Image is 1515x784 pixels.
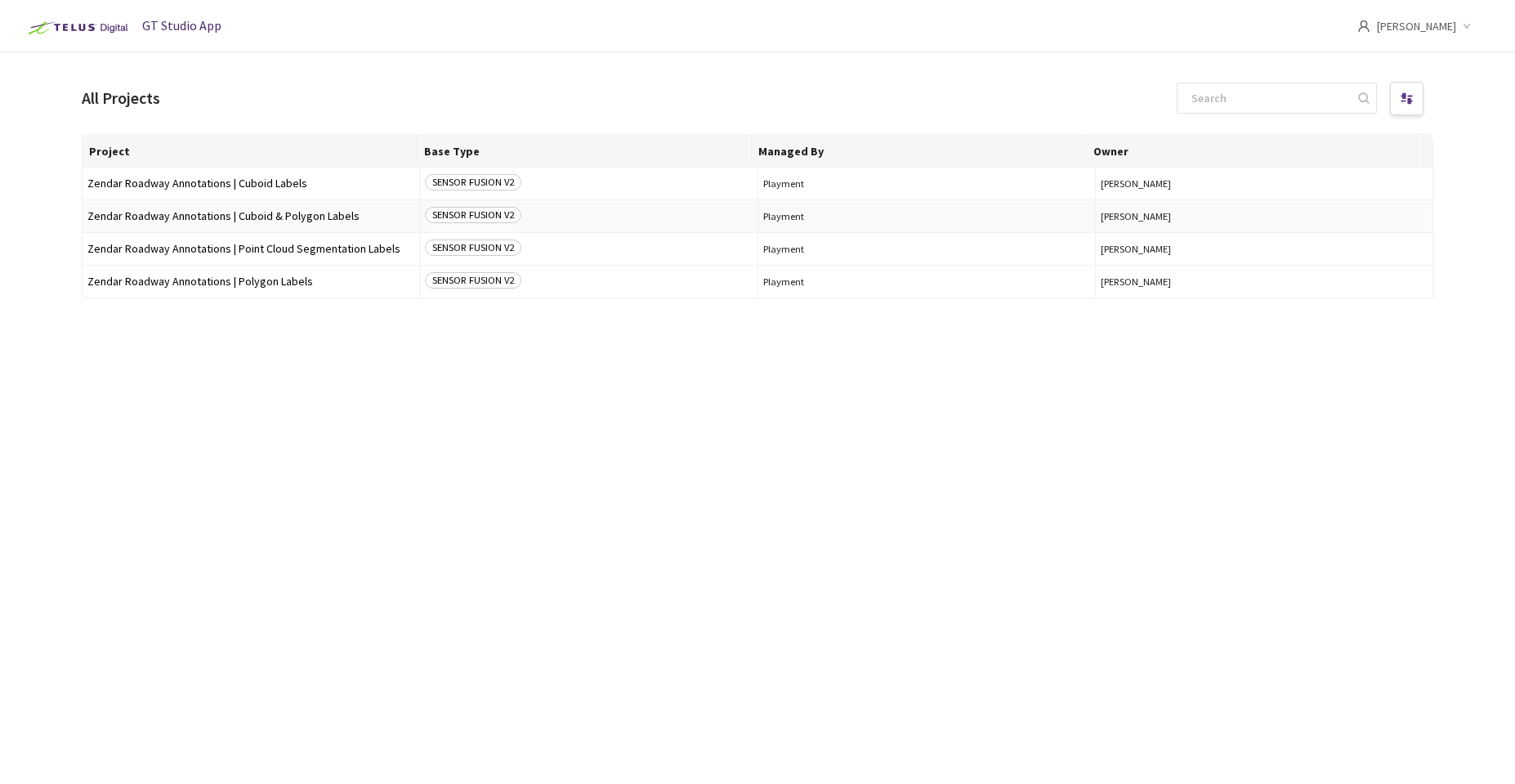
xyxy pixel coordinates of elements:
[82,87,160,110] div: All Projects
[425,272,521,289] span: SENSOR FUSION V2
[83,135,418,168] th: Project
[20,15,133,41] img: Telus
[1101,210,1428,222] span: [PERSON_NAME]
[1101,177,1428,190] span: [PERSON_NAME]
[87,177,414,190] span: Zendar Roadway Annotations | Cuboid Labels
[425,240,521,256] span: SENSOR FUSION V2
[87,210,414,222] span: Zendar Roadway Annotations | Cuboid & Polygon Labels
[1463,22,1471,30] span: down
[752,135,1087,168] th: Managed By
[142,17,221,34] span: GT Studio App
[87,276,414,288] span: Zendar Roadway Annotations | Polygon Labels
[425,207,521,223] span: SENSOR FUSION V2
[763,243,1090,255] span: Playment
[1087,135,1422,168] th: Owner
[418,135,753,168] th: Base Type
[763,210,1090,222] span: Playment
[87,243,414,255] span: Zendar Roadway Annotations | Point Cloud Segmentation Labels
[1182,83,1356,113] input: Search
[425,174,521,190] span: SENSOR FUSION V2
[1357,20,1370,33] span: user
[1101,276,1428,288] span: [PERSON_NAME]
[1101,243,1428,255] span: [PERSON_NAME]
[763,276,1090,288] span: Playment
[763,177,1090,190] span: Playment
